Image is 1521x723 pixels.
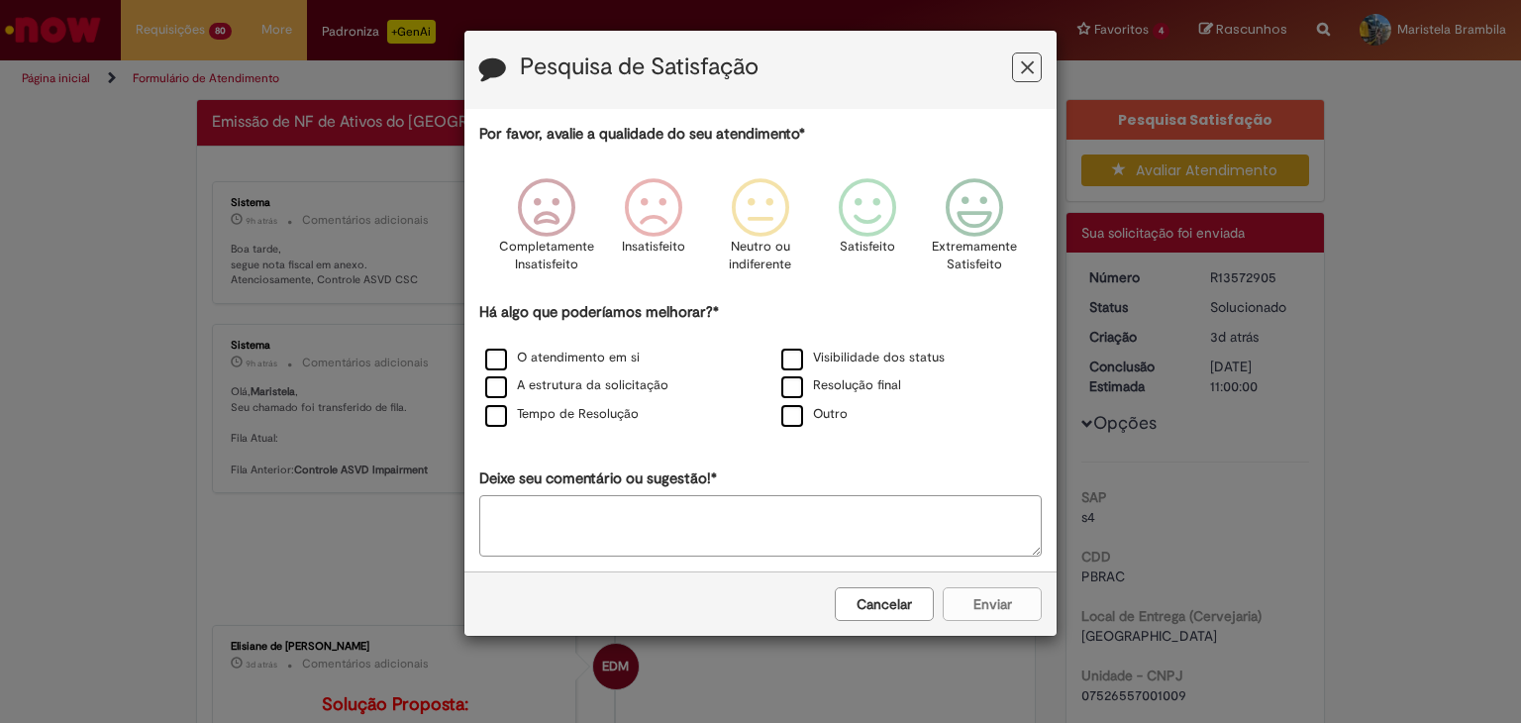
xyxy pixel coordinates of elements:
[622,238,685,257] p: Insatisfeito
[495,163,596,299] div: Completamente Insatisfeito
[499,238,594,274] p: Completamente Insatisfeito
[710,163,811,299] div: Neutro ou indiferente
[924,163,1025,299] div: Extremamente Satisfeito
[781,349,945,367] label: Visibilidade dos status
[603,163,704,299] div: Insatisfeito
[817,163,918,299] div: Satisfeito
[485,405,639,424] label: Tempo de Resolução
[835,587,934,621] button: Cancelar
[479,124,805,145] label: Por favor, avalie a qualidade do seu atendimento*
[485,349,640,367] label: O atendimento em si
[479,468,717,489] label: Deixe seu comentário ou sugestão!*
[932,238,1017,274] p: Extremamente Satisfeito
[725,238,796,274] p: Neutro ou indiferente
[485,376,668,395] label: A estrutura da solicitação
[479,302,1042,430] div: Há algo que poderíamos melhorar?*
[520,54,759,80] label: Pesquisa de Satisfação
[781,376,901,395] label: Resolução final
[840,238,895,257] p: Satisfeito
[781,405,848,424] label: Outro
